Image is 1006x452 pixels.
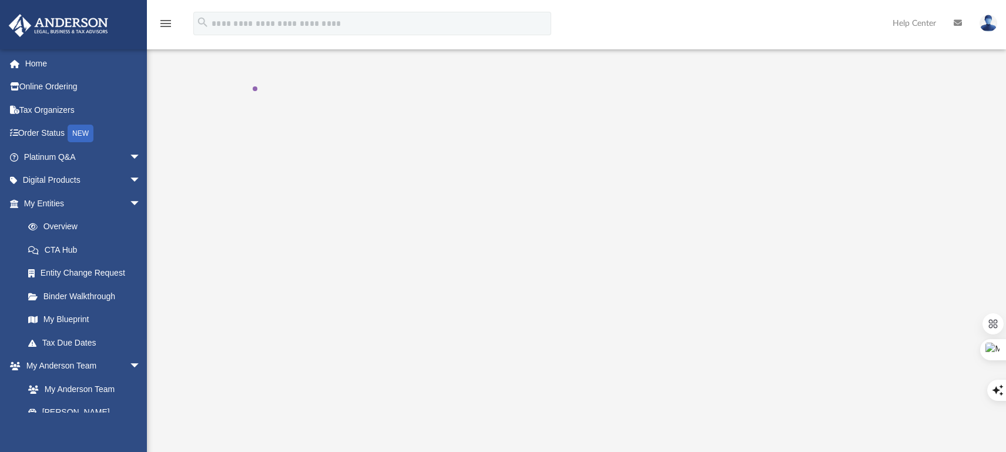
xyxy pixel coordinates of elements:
[16,377,147,401] a: My Anderson Team
[68,125,93,142] div: NEW
[8,98,159,122] a: Tax Organizers
[16,401,153,438] a: [PERSON_NAME] System
[8,192,159,215] a: My Entitiesarrow_drop_down
[8,354,153,378] a: My Anderson Teamarrow_drop_down
[8,169,159,192] a: Digital Productsarrow_drop_down
[129,169,153,193] span: arrow_drop_down
[8,75,159,99] a: Online Ordering
[196,16,209,29] i: search
[129,192,153,216] span: arrow_drop_down
[8,145,159,169] a: Platinum Q&Aarrow_drop_down
[16,262,159,285] a: Entity Change Request
[129,145,153,169] span: arrow_drop_down
[129,354,153,379] span: arrow_drop_down
[980,15,997,32] img: User Pic
[8,52,159,75] a: Home
[5,14,112,37] img: Anderson Advisors Platinum Portal
[16,284,159,308] a: Binder Walkthrough
[159,22,173,31] a: menu
[8,122,159,146] a: Order StatusNEW
[16,215,159,239] a: Overview
[16,331,159,354] a: Tax Due Dates
[159,16,173,31] i: menu
[16,308,153,332] a: My Blueprint
[16,238,159,262] a: CTA Hub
